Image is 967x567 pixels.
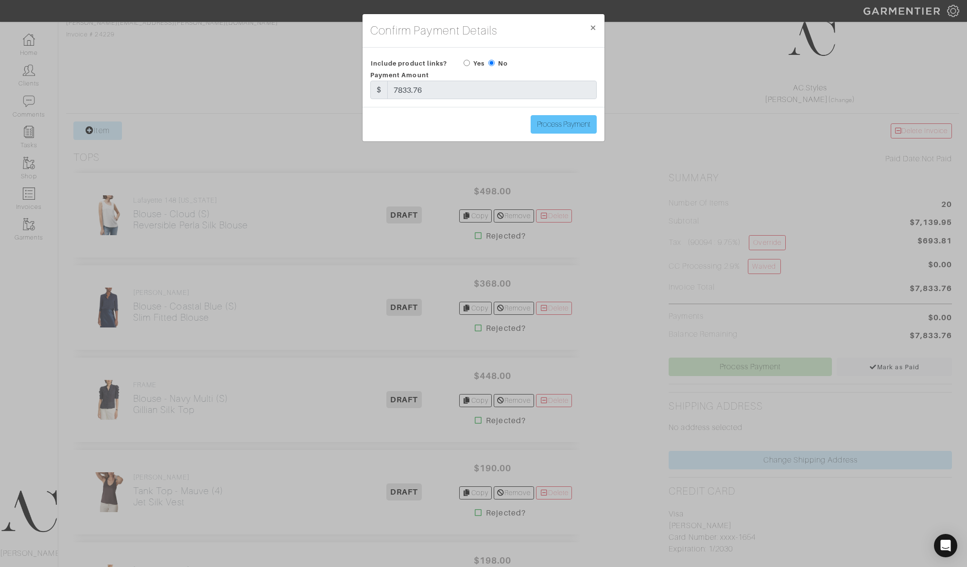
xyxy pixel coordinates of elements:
div: $ [370,81,388,99]
input: Process Payment [531,115,597,134]
span: × [589,21,597,34]
label: Yes [473,59,484,68]
span: Payment Amount [370,71,429,79]
h4: Confirm Payment Details [370,22,497,39]
div: Open Intercom Messenger [934,534,957,557]
span: Include product links? [371,56,447,70]
label: No [498,59,508,68]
